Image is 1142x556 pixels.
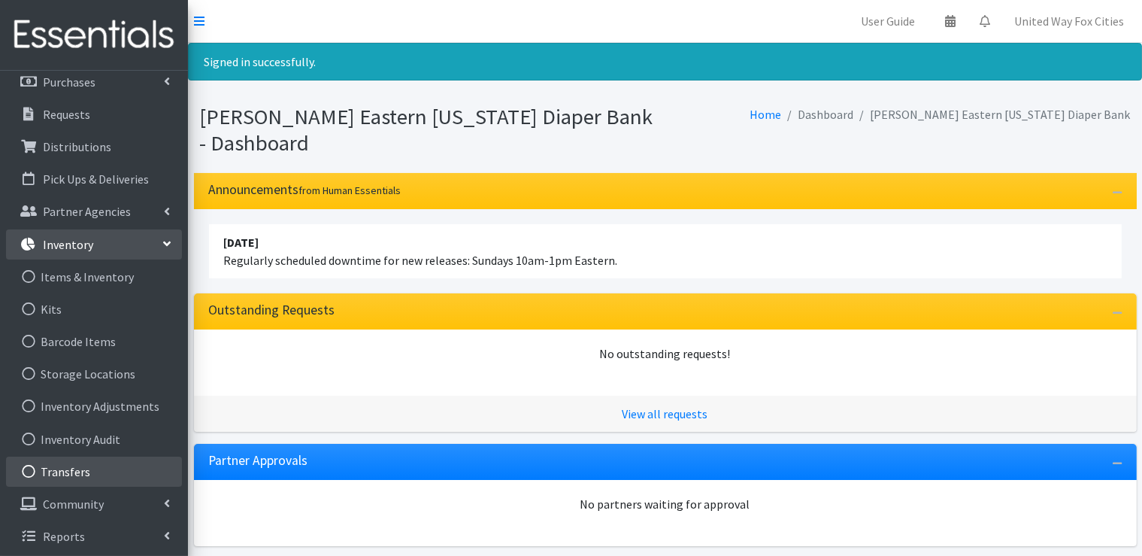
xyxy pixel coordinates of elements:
[6,262,182,292] a: Items & Inventory
[224,235,259,250] strong: [DATE]
[209,302,335,318] h3: Outstanding Requests
[209,182,401,198] h3: Announcements
[6,164,182,194] a: Pick Ups & Deliveries
[6,196,182,226] a: Partner Agencies
[782,104,854,126] li: Dashboard
[43,107,90,122] p: Requests
[6,67,182,97] a: Purchases
[622,406,708,421] a: View all requests
[43,529,85,544] p: Reports
[6,521,182,551] a: Reports
[43,74,95,90] p: Purchases
[43,497,104,512] p: Community
[6,489,182,519] a: Community
[750,107,782,122] a: Home
[209,495,1122,513] div: No partners waiting for approval
[6,424,182,454] a: Inventory Audit
[6,327,182,357] a: Barcode Items
[209,224,1122,278] li: Regularly scheduled downtime for new releases: Sundays 10am-1pm Eastern.
[6,457,182,487] a: Transfers
[6,294,182,324] a: Kits
[854,104,1131,126] li: [PERSON_NAME] Eastern [US_STATE] Diaper Bank
[849,6,927,36] a: User Guide
[209,453,308,469] h3: Partner Approvals
[299,184,401,197] small: from Human Essentials
[43,204,131,219] p: Partner Agencies
[43,139,111,154] p: Distributions
[6,99,182,129] a: Requests
[6,229,182,260] a: Inventory
[6,359,182,389] a: Storage Locations
[6,132,182,162] a: Distributions
[209,345,1122,363] div: No outstanding requests!
[6,391,182,421] a: Inventory Adjustments
[188,43,1142,81] div: Signed in successfully.
[200,104,660,156] h1: [PERSON_NAME] Eastern [US_STATE] Diaper Bank - Dashboard
[43,237,93,252] p: Inventory
[1002,6,1136,36] a: United Way Fox Cities
[43,172,149,187] p: Pick Ups & Deliveries
[6,10,182,60] img: HumanEssentials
